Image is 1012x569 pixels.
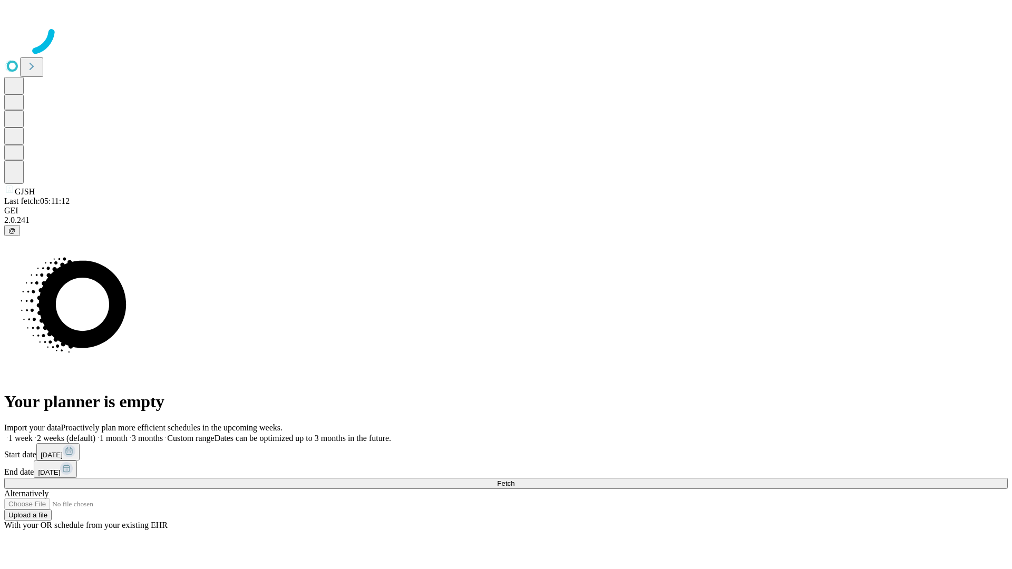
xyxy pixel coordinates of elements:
[37,434,95,443] span: 2 weeks (default)
[34,460,77,478] button: [DATE]
[215,434,391,443] span: Dates can be optimized up to 3 months in the future.
[38,468,60,476] span: [DATE]
[15,187,35,196] span: GJSH
[4,197,70,205] span: Last fetch: 05:11:12
[4,460,1008,478] div: End date
[100,434,128,443] span: 1 month
[4,215,1008,225] div: 2.0.241
[8,227,16,234] span: @
[167,434,214,443] span: Custom range
[4,423,61,432] span: Import your data
[4,392,1008,411] h1: Your planner is empty
[4,521,168,529] span: With your OR schedule from your existing EHR
[4,206,1008,215] div: GEI
[4,225,20,236] button: @
[61,423,283,432] span: Proactively plan more efficient schedules in the upcoming weeks.
[4,509,52,521] button: Upload a file
[132,434,163,443] span: 3 months
[8,434,33,443] span: 1 week
[4,478,1008,489] button: Fetch
[41,451,63,459] span: [DATE]
[497,479,514,487] span: Fetch
[36,443,80,460] button: [DATE]
[4,489,48,498] span: Alternatively
[4,443,1008,460] div: Start date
